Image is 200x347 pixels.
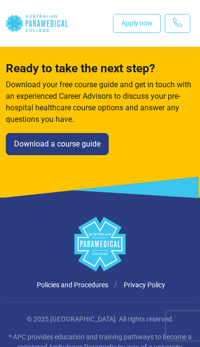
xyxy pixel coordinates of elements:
p: Download your free course guide and get in touch with an experienced Career Advisors to discuss y... [6,79,194,125]
a: Apply now [113,14,161,33]
h3: Ready to take the next step? [6,61,194,75]
div: Australian Paramedical College [6,8,69,39]
a: Privacy Policy [124,281,165,289]
a: Download a course guide [6,133,109,155]
p: © 2025 [GEOGRAPHIC_DATA]. All rights reserved. [6,314,194,324]
a: Policies and Procedures [37,281,108,289]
